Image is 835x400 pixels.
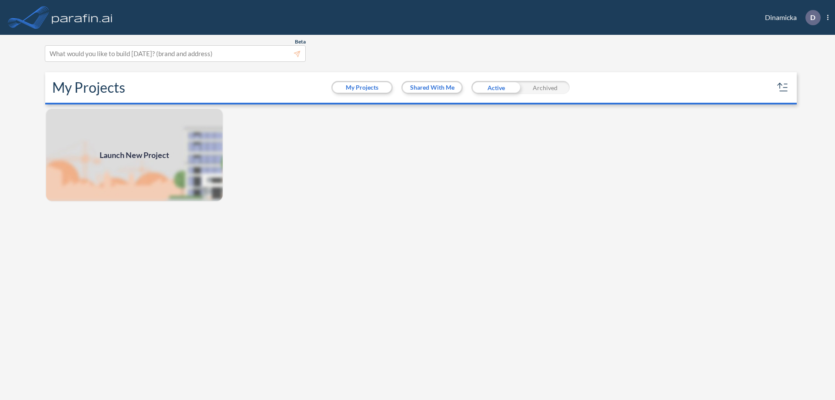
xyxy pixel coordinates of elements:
[752,10,828,25] div: Dinamicka
[471,81,521,94] div: Active
[45,108,224,202] img: add
[50,9,114,26] img: logo
[810,13,815,21] p: D
[295,38,306,45] span: Beta
[521,81,570,94] div: Archived
[45,108,224,202] a: Launch New Project
[403,82,461,93] button: Shared With Me
[100,149,169,161] span: Launch New Project
[776,81,790,94] button: sort
[333,82,391,93] button: My Projects
[52,79,125,96] h2: My Projects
